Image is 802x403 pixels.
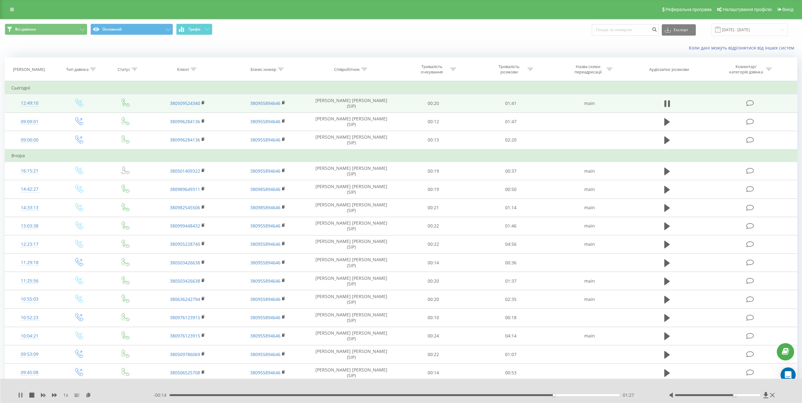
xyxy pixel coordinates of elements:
td: 04:14 [472,327,549,345]
div: 11:25:56 [11,275,48,287]
a: 380985894646 [250,204,280,210]
span: 1 x [63,392,68,398]
td: [PERSON_NAME] [PERSON_NAME] (SIP) [308,162,395,180]
td: [PERSON_NAME] [PERSON_NAME] (SIP) [308,272,395,290]
div: 10:04:21 [11,330,48,342]
td: [PERSON_NAME] [PERSON_NAME] (SIP) [308,217,395,235]
div: Статус [118,67,130,72]
button: Основний [90,24,173,35]
div: 09:45:08 [11,366,48,379]
div: Клієнт [177,67,189,72]
div: Бізнес номер [251,67,276,72]
button: Графік [176,24,212,35]
div: 10:52:23 [11,312,48,324]
td: 02:35 [472,290,549,308]
button: Всі дзвінки [5,24,87,35]
td: [PERSON_NAME] [PERSON_NAME] (SIP) [308,131,395,149]
td: [PERSON_NAME] [PERSON_NAME] (SIP) [308,290,395,308]
a: 380955894646 [250,296,280,302]
td: 00:20 [395,94,472,112]
a: 380509524340 [170,100,200,106]
div: Співробітник [334,67,360,72]
div: Accessibility label [733,394,736,396]
td: main [549,199,630,217]
td: 00:19 [395,162,472,180]
div: [PERSON_NAME] [13,67,45,72]
div: Тривалість очікування [415,64,449,75]
div: 12:49:10 [11,97,48,109]
td: [PERSON_NAME] [PERSON_NAME] (SIP) [308,364,395,382]
div: 13:03:38 [11,220,48,232]
td: 00:14 [395,254,472,272]
a: 380636242794 [170,296,200,302]
td: 00:14 [395,364,472,382]
td: [PERSON_NAME] [PERSON_NAME] (SIP) [308,199,395,217]
span: Всі дзвінки [15,27,36,32]
a: 380955894646 [250,278,280,284]
a: 380503426638 [170,278,200,284]
td: main [549,327,630,345]
a: 380955894646 [250,260,280,266]
td: main [549,272,630,290]
div: Тривалість розмови [492,64,526,75]
div: Тип дзвінка [66,67,89,72]
td: 01:14 [472,199,549,217]
td: 00:22 [395,217,472,235]
td: main [549,180,630,199]
td: [PERSON_NAME] [PERSON_NAME] (SIP) [308,254,395,272]
td: 00:19 [395,180,472,199]
td: 00:20 [395,272,472,290]
span: 01:27 [623,392,634,398]
div: 16:15:21 [11,165,48,177]
td: 01:41 [472,94,549,112]
a: 380955894646 [250,351,280,357]
a: 380996284136 [170,137,200,143]
div: 14:42:27 [11,183,48,195]
td: Вчора [5,149,797,162]
td: 01:37 [472,272,549,290]
div: Назва схеми переадресації [571,64,605,75]
button: Експорт [662,24,696,36]
span: - 00:14 [153,392,170,398]
a: 380982545506 [170,204,200,210]
td: [PERSON_NAME] [PERSON_NAME] (SIP) [308,308,395,327]
a: 380955894646 [250,241,280,247]
a: 380996284136 [170,118,200,124]
a: 380985894646 [250,186,280,192]
a: 380955894646 [250,137,280,143]
td: main [549,290,630,308]
a: 380955894646 [250,333,280,339]
td: 00:36 [472,254,549,272]
div: Аудіозапис розмови [649,67,689,72]
td: Сьогодні [5,82,797,94]
td: 00:53 [472,364,549,382]
a: 380955894646 [250,370,280,376]
td: 00:20 [395,290,472,308]
td: main [549,162,630,180]
div: Коментар/категорія дзвінка [728,64,764,75]
a: 380955228740 [170,241,200,247]
td: 00:24 [395,327,472,345]
td: 01:07 [472,345,549,364]
a: 380506525708 [170,370,200,376]
td: 00:21 [395,199,472,217]
td: 01:46 [472,217,549,235]
td: [PERSON_NAME] [PERSON_NAME] (SIP) [308,235,395,253]
div: Open Intercom Messenger [781,367,796,383]
a: 380976123915 [170,314,200,320]
td: 00:22 [395,235,472,253]
td: [PERSON_NAME] [PERSON_NAME] (SIP) [308,180,395,199]
td: main [549,217,630,235]
div: 09:00:00 [11,134,48,146]
td: [PERSON_NAME] [PERSON_NAME] (SIP) [308,94,395,112]
a: Коли дані можуть відрізнятися вiд інших систем [689,45,797,51]
a: 380955894646 [250,223,280,229]
span: Графік [188,27,201,32]
td: 00:12 [395,112,472,131]
a: 380503426638 [170,260,200,266]
input: Пошук за номером [592,24,659,36]
a: 380509786069 [170,351,200,357]
div: Accessibility label [553,394,556,396]
div: 11:29:18 [11,256,48,269]
div: 12:23:17 [11,238,48,250]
